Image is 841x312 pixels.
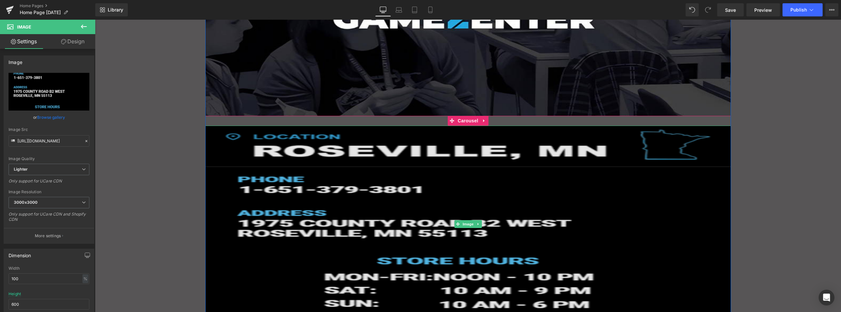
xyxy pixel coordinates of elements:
[9,135,89,147] input: Link
[37,112,65,123] a: Browse gallery
[380,200,387,208] a: Expand / Collapse
[686,3,699,16] button: Undo
[9,299,89,310] input: auto
[9,266,89,271] div: Width
[746,3,780,16] a: Preview
[366,200,380,208] span: Image
[17,24,31,30] span: Image
[9,127,89,132] div: Image Src
[361,96,385,106] span: Carousel
[49,34,97,49] a: Design
[391,3,407,16] a: Laptop
[9,273,89,284] input: auto
[385,96,394,106] a: Expand / Collapse
[754,7,772,13] span: Preview
[14,200,37,205] b: 3000x3000
[701,3,715,16] button: Redo
[407,3,422,16] a: Tablet
[375,3,391,16] a: Desktop
[35,233,61,239] p: More settings
[82,274,88,283] div: %
[790,7,807,12] span: Publish
[95,3,128,16] a: New Library
[20,10,61,15] span: Home Page [DATE]
[819,290,834,305] div: Open Intercom Messenger
[9,190,89,194] div: Image Resolution
[422,3,438,16] a: Mobile
[9,114,89,121] div: or
[725,7,736,13] span: Save
[9,249,31,258] div: Dimension
[9,178,89,188] div: Only support for UCare CDN
[825,3,838,16] button: More
[14,167,28,172] b: Lighter
[9,56,22,65] div: Image
[9,212,89,226] div: Only support for UCare CDN and Shopify CDN
[4,228,94,243] button: More settings
[9,156,89,161] div: Image Quality
[108,7,123,13] span: Library
[9,292,21,296] div: Height
[20,3,95,9] a: Home Pages
[783,3,823,16] button: Publish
